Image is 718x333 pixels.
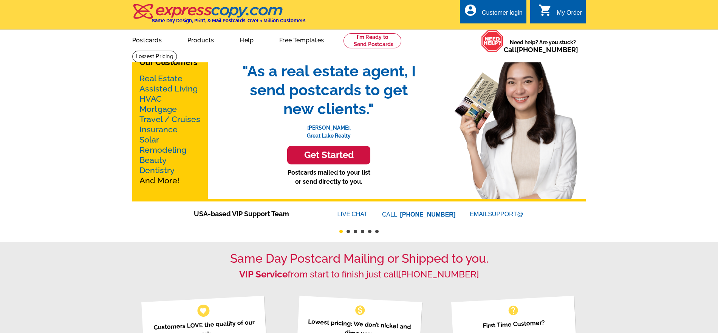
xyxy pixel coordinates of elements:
a: Travel / Cruises [139,115,200,124]
span: Need help? Are you stuck? [504,39,582,54]
a: HVAC [139,94,162,104]
p: Postcards mailed to your list or send directly to you. [234,168,423,186]
p: And More! [139,73,201,186]
a: Remodeling [139,145,186,155]
a: Mortgage [139,104,177,114]
a: Postcards [120,31,174,48]
img: help [481,30,504,52]
button: 5 of 6 [368,230,371,233]
a: Real Estate [139,74,183,83]
span: "As a real estate agent, I send postcards to get new clients." [234,62,423,118]
h4: Same Day Design, Print, & Mail Postcards. Over 1 Million Customers. [152,18,306,23]
button: 4 of 6 [361,230,364,233]
a: Dentistry [139,166,175,175]
font: CALL [382,210,398,219]
a: LIVECHAT [337,211,368,217]
button: 3 of 6 [354,230,357,233]
a: [PHONE_NUMBER] [400,211,456,218]
a: EMAILSUPPORT@ [470,211,524,217]
span: Call [504,46,578,54]
p: First Time Customer? [460,317,567,331]
button: 2 of 6 [347,230,350,233]
a: Get Started [234,146,423,164]
span: help [507,304,519,316]
span: monetization_on [354,304,366,316]
strong: VIP Service [239,269,288,280]
a: Insurance [139,125,178,134]
a: Help [227,31,266,48]
span: favorite [199,307,207,314]
a: Products [175,31,226,48]
h3: Get Started [297,150,361,161]
h1: Same Day Postcard Mailing or Shipped to you. [132,251,586,266]
div: Customer login [482,9,523,20]
a: Assisted Living [139,84,198,93]
a: Same Day Design, Print, & Mail Postcards. Over 1 Million Customers. [132,9,306,23]
a: [PHONE_NUMBER] [517,46,578,54]
button: 6 of 6 [375,230,379,233]
div: My Order [557,9,582,20]
span: USA-based VIP Support Team [194,209,315,219]
a: Beauty [139,155,167,165]
font: LIVE [337,210,352,219]
h2: from start to finish just call [132,269,586,280]
i: shopping_cart [538,3,552,17]
a: shopping_cart My Order [538,8,582,18]
a: Solar [139,135,159,144]
button: 1 of 6 [339,230,343,233]
font: SUPPORT@ [488,210,524,219]
i: account_circle [464,3,477,17]
a: Free Templates [267,31,336,48]
a: account_circle Customer login [464,8,523,18]
a: [PHONE_NUMBER] [399,269,479,280]
p: [PERSON_NAME], Great Lake Realty [234,118,423,140]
